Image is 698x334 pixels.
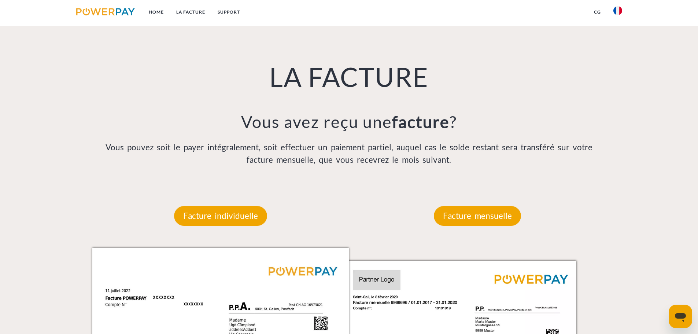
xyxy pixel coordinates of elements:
[434,206,521,226] p: Facture mensuelle
[392,112,450,132] b: facture
[76,8,135,15] img: logo-powerpay.svg
[669,305,692,328] iframe: Bouton de lancement de la fenêtre de messagerie
[92,60,606,93] h1: LA FACTURE
[92,141,606,166] p: Vous pouvez soit le payer intégralement, soit effectuer un paiement partiel, auquel cas le solde ...
[92,111,606,132] h3: Vous avez reçu une ?
[211,5,246,19] a: Support
[174,206,267,226] p: Facture individuelle
[613,6,622,15] img: fr
[170,5,211,19] a: LA FACTURE
[143,5,170,19] a: Home
[588,5,607,19] a: CG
